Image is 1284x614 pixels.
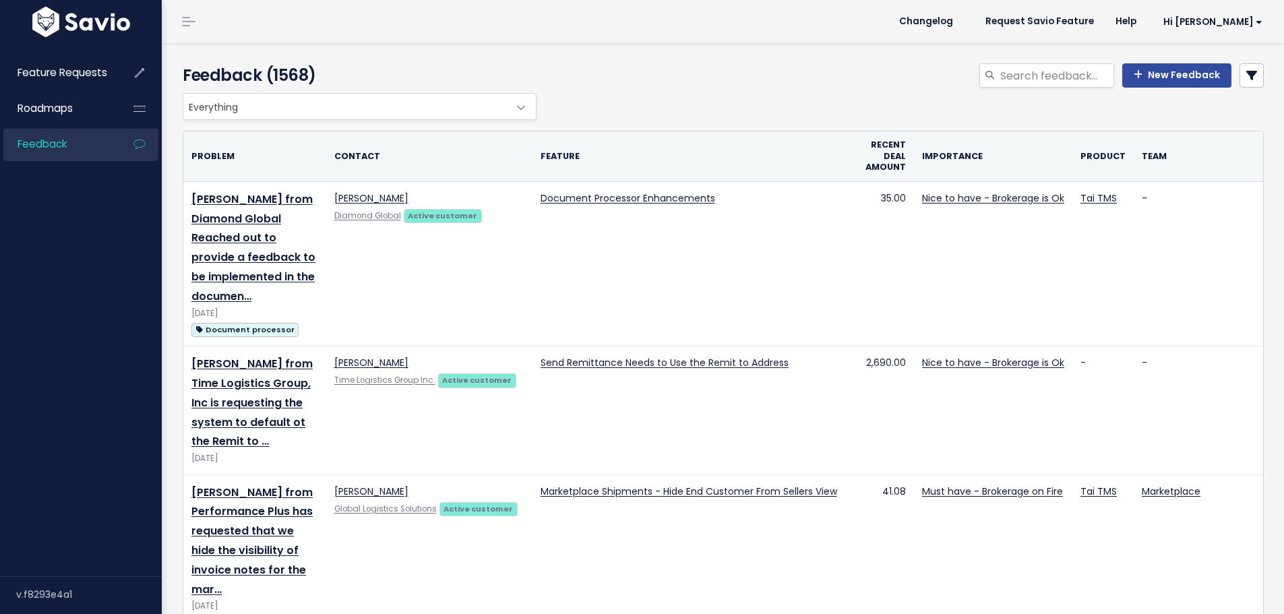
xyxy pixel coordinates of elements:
span: Everything [183,94,509,119]
a: Diamond Global [334,210,401,221]
th: Team [1134,131,1263,181]
a: [PERSON_NAME] from Time Logistics Group, Inc is requesting the system to default ot the Remit to … [191,356,313,449]
span: Roadmaps [18,101,73,115]
div: [DATE] [191,307,318,321]
td: 35.00 [856,181,914,346]
a: New Feedback [1122,63,1231,88]
a: Marketplace Shipments - Hide End Customer From Sellers View [541,485,837,498]
a: [PERSON_NAME] [334,356,408,369]
a: Marketplace [1142,485,1200,498]
td: 2,690.00 [856,346,914,474]
a: Active customer [439,501,518,515]
a: Tai TMS [1080,191,1117,205]
a: Nice to have - Brokerage is Ok [922,356,1064,369]
span: Changelog [899,17,953,26]
th: Problem [183,131,326,181]
th: Importance [914,131,1072,181]
a: Hi [PERSON_NAME] [1147,11,1273,32]
a: [PERSON_NAME] from Diamond Global Reached out to provide a feedback to be implemented in the docu... [191,191,315,304]
a: [PERSON_NAME] [334,485,408,498]
strong: Active customer [444,503,513,514]
strong: Active customer [408,210,477,221]
a: Document processor [191,321,299,338]
span: Hi [PERSON_NAME] [1163,17,1262,27]
a: Feedback [3,129,112,160]
a: Active customer [438,373,516,386]
td: - [1134,346,1263,474]
strong: Active customer [442,375,512,386]
span: Feedback [18,137,67,151]
a: Roadmaps [3,93,112,124]
span: Everything [183,93,537,120]
a: [PERSON_NAME] [334,191,408,205]
a: Time Logistics Group Inc. [334,375,435,386]
th: Recent deal amount [856,131,914,181]
a: Global Logistics Solutions [334,503,437,514]
a: Tai TMS [1080,485,1117,498]
a: Send Remittance Needs to Use the Remit to Address [541,356,789,369]
td: - [1134,181,1263,346]
span: Document processor [191,323,299,337]
th: Contact [326,131,532,181]
div: v.f8293e4a1 [16,577,162,612]
a: [PERSON_NAME] from Performance Plus has requested that we hide the visibility of invoice notes fo... [191,485,313,597]
td: - [1072,346,1134,474]
a: Nice to have - Brokerage is Ok [922,191,1064,205]
a: Request Savio Feature [975,11,1105,32]
div: [DATE] [191,599,318,613]
a: Active customer [404,208,482,222]
img: logo-white.9d6f32f41409.svg [29,7,133,37]
a: Document Processor Enhancements [541,191,715,205]
th: Product [1072,131,1134,181]
th: Feature [532,131,856,181]
div: [DATE] [191,452,318,466]
a: Feature Requests [3,57,112,88]
a: Must have - Brokerage on Fire [922,485,1063,498]
h4: Feedback (1568) [183,63,530,88]
span: Feature Requests [18,65,107,80]
input: Search feedback... [999,63,1114,88]
a: Help [1105,11,1147,32]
